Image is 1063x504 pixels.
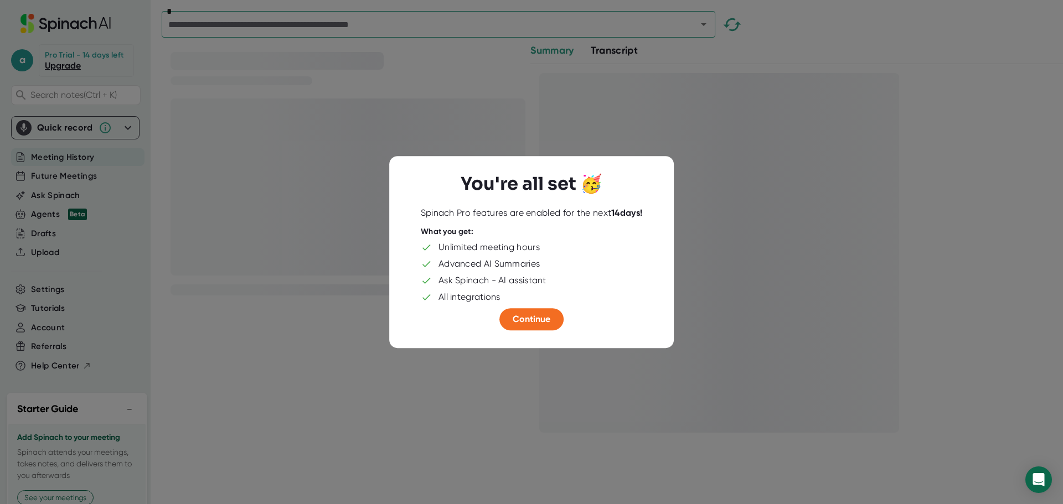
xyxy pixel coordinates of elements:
div: Unlimited meeting hours [438,242,540,253]
b: 14 days! [611,207,642,218]
div: Advanced AI Summaries [438,258,540,269]
div: Open Intercom Messenger [1025,466,1052,493]
button: Continue [499,308,564,330]
span: Continue [513,314,550,324]
div: Spinach Pro features are enabled for the next [421,207,643,219]
div: Ask Spinach - AI assistant [438,275,546,286]
div: All integrations [438,292,500,303]
div: What you get: [421,227,473,237]
h3: You're all set 🥳 [461,174,602,195]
